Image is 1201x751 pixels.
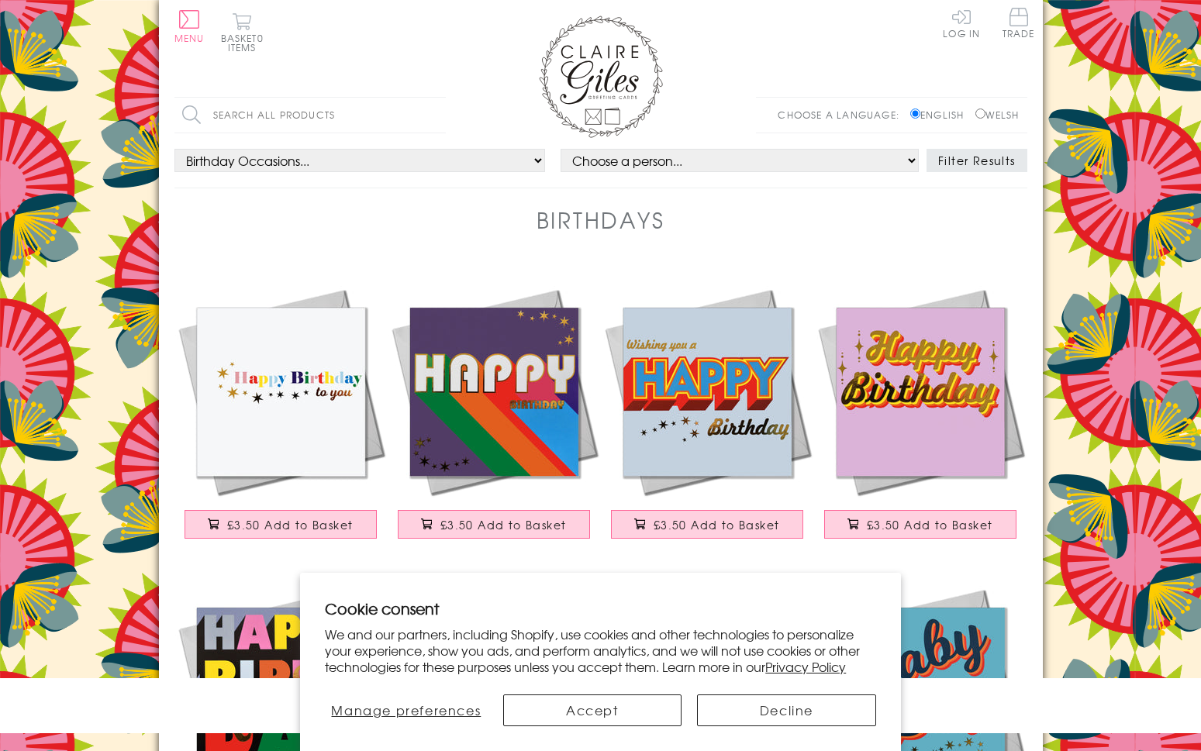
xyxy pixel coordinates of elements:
[1003,8,1035,41] a: Trade
[325,694,487,726] button: Manage preferences
[697,694,876,726] button: Decline
[174,285,388,498] img: Birthday Card, Happy Birthday to You, Rainbow colours, with gold foil
[910,109,920,119] input: English
[537,204,665,236] h1: Birthdays
[325,598,876,619] h2: Cookie consent
[227,517,354,532] span: £3.50 Add to Basket
[943,8,980,38] a: Log In
[503,694,682,726] button: Accept
[174,98,446,133] input: Search all products
[601,285,814,554] a: Birthday Card, Wishing you a Happy Birthday, Block letters, with gold foil £3.50 Add to Basket
[398,510,590,539] button: £3.50 Add to Basket
[228,31,264,54] span: 0 items
[539,16,663,138] img: Claire Giles Greetings Cards
[1003,8,1035,38] span: Trade
[440,517,567,532] span: £3.50 Add to Basket
[611,510,803,539] button: £3.50 Add to Basket
[867,517,993,532] span: £3.50 Add to Basket
[174,10,205,43] button: Menu
[388,285,601,554] a: Birthday Card, Happy Birthday, Rainbow colours, with gold foil £3.50 Add to Basket
[814,285,1027,554] a: Birthday Card, Happy Birthday, Pink background and stars, with gold foil £3.50 Add to Basket
[331,701,481,719] span: Manage preferences
[814,285,1027,498] img: Birthday Card, Happy Birthday, Pink background and stars, with gold foil
[325,626,876,674] p: We and our partners, including Shopify, use cookies and other technologies to personalize your ex...
[388,285,601,498] img: Birthday Card, Happy Birthday, Rainbow colours, with gold foil
[778,108,907,122] p: Choose a language:
[654,517,780,532] span: £3.50 Add to Basket
[927,149,1027,172] button: Filter Results
[975,109,985,119] input: Welsh
[185,510,377,539] button: £3.50 Add to Basket
[975,108,1020,122] label: Welsh
[910,108,971,122] label: English
[824,510,1016,539] button: £3.50 Add to Basket
[221,12,264,52] button: Basket0 items
[174,31,205,45] span: Menu
[174,285,388,554] a: Birthday Card, Happy Birthday to You, Rainbow colours, with gold foil £3.50 Add to Basket
[430,98,446,133] input: Search
[601,285,814,498] img: Birthday Card, Wishing you a Happy Birthday, Block letters, with gold foil
[765,657,846,676] a: Privacy Policy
